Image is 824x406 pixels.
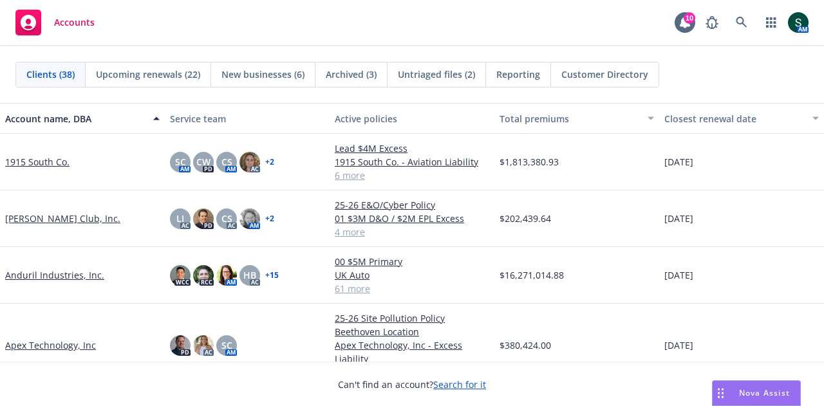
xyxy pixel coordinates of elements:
a: Search for it [433,378,486,391]
span: HB [243,268,256,282]
img: photo [193,265,214,286]
img: photo [788,12,809,33]
span: Untriaged files (2) [398,68,475,81]
a: Apex Technology, Inc [5,338,96,352]
a: 01 $3M D&O / $2M EPL Excess [335,212,489,225]
img: photo [193,335,214,356]
span: SC [221,338,232,352]
button: Total premiums [494,103,659,134]
a: Report a Bug [699,10,725,35]
span: [DATE] [664,212,693,225]
a: 25-26 E&O/Cyber Policy [335,198,489,212]
span: CS [221,212,232,225]
a: Switch app [758,10,784,35]
span: [DATE] [664,268,693,282]
a: 6 more [335,169,489,182]
span: Nova Assist [739,387,790,398]
img: photo [239,152,260,172]
button: Closest renewal date [659,103,824,134]
img: photo [216,265,237,286]
span: [DATE] [664,338,693,352]
img: photo [170,335,191,356]
span: $380,424.00 [500,338,551,352]
a: Apex Technology, Inc - Excess Liability [335,338,489,365]
a: Search [729,10,754,35]
img: photo [239,208,260,229]
a: 1915 South Co. [5,155,70,169]
a: Lead $4M Excess [335,142,489,155]
a: Accounts [10,5,100,41]
span: Can't find an account? [338,378,486,391]
span: Reporting [496,68,540,81]
img: photo [193,208,214,229]
a: 4 more [335,225,489,239]
a: + 2 [265,158,274,166]
div: Service team [170,112,324,125]
button: Active policies [330,103,494,134]
a: 00 $5M Primary [335,255,489,268]
a: + 15 [265,272,279,279]
span: $16,271,014.88 [500,268,564,282]
div: Drag to move [713,381,729,405]
span: [DATE] [664,155,693,169]
div: Account name, DBA [5,112,145,125]
button: Nova Assist [712,380,801,406]
div: Total premiums [500,112,640,125]
span: CW [196,155,211,169]
a: + 2 [265,215,274,223]
div: Closest renewal date [664,112,805,125]
button: Service team [165,103,330,134]
a: UK Auto [335,268,489,282]
a: Anduril Industries, Inc. [5,268,104,282]
span: $1,813,380.93 [500,155,559,169]
a: 25-26 Site Pollution Policy Beethoven Location [335,311,489,338]
a: 1915 South Co. - Aviation Liability [335,155,489,169]
span: Accounts [54,17,95,28]
span: $202,439.64 [500,212,551,225]
a: 61 more [335,282,489,295]
span: Customer Directory [561,68,648,81]
span: LI [176,212,184,225]
span: Archived (3) [326,68,377,81]
span: Clients (38) [26,68,75,81]
a: [PERSON_NAME] Club, Inc. [5,212,120,225]
span: SC [175,155,186,169]
img: photo [170,265,191,286]
span: New businesses (6) [221,68,304,81]
div: Active policies [335,112,489,125]
div: 10 [684,12,695,24]
span: CS [221,155,232,169]
span: Upcoming renewals (22) [96,68,200,81]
